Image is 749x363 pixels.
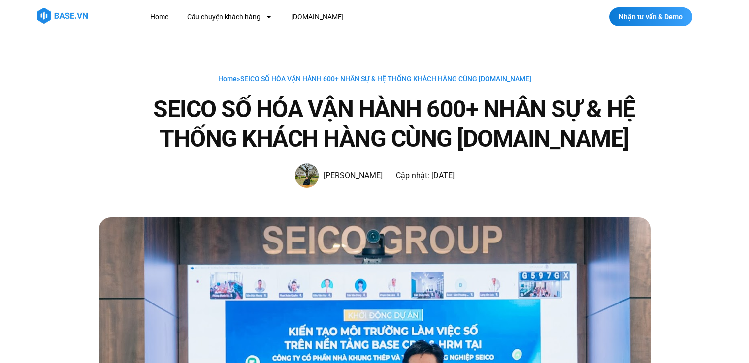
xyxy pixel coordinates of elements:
a: Home [218,75,237,83]
a: Picture of Đoàn Đức [PERSON_NAME] [295,163,383,188]
span: Cập nhật: [396,171,429,180]
a: Home [143,8,176,26]
h1: SEICO SỐ HÓA VẬN HÀNH 600+ NHÂN SỰ & HỆ THỐNG KHÁCH HÀNG CÙNG [DOMAIN_NAME] [138,94,651,153]
span: SEICO SỐ HÓA VẬN HÀNH 600+ NHÂN SỰ & HỆ THỐNG KHÁCH HÀNG CÙNG [DOMAIN_NAME] [240,75,531,83]
span: » [218,75,531,83]
a: [DOMAIN_NAME] [284,8,351,26]
a: Nhận tư vấn & Demo [609,7,692,26]
nav: Menu [143,8,524,26]
img: Picture of Đoàn Đức [295,163,319,188]
span: Nhận tư vấn & Demo [619,13,683,20]
time: [DATE] [431,171,455,180]
a: Câu chuyện khách hàng [180,8,280,26]
span: [PERSON_NAME] [319,169,383,182]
